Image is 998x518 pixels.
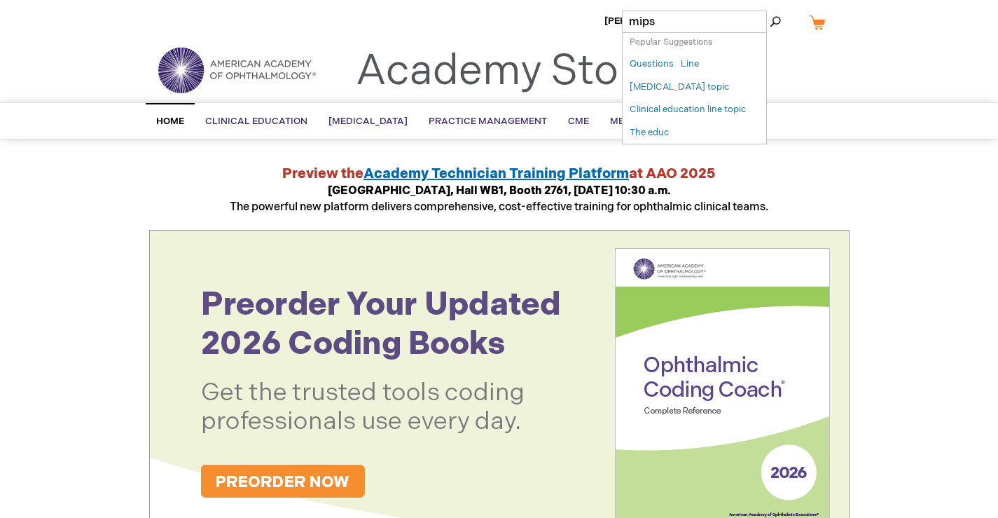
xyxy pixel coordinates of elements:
[328,184,671,198] strong: [GEOGRAPHIC_DATA], Hall WB1, Booth 2761, [DATE] 10:30 a.m.
[630,103,746,116] a: Clinical education line topic
[328,116,408,127] span: [MEDICAL_DATA]
[604,15,682,27] a: [PERSON_NAME]
[156,116,184,127] span: Home
[630,81,729,94] a: [MEDICAL_DATA] topic
[356,46,658,97] a: Academy Store
[622,11,767,33] input: Name, # or keyword
[630,37,712,48] span: Popular Suggestions
[681,57,699,71] a: Line
[610,116,673,127] span: Membership
[630,57,674,71] a: Questions
[363,165,629,182] a: Academy Technician Training Platform
[568,116,589,127] span: CME
[282,165,716,182] strong: Preview the at AAO 2025
[630,126,669,139] a: The educ
[230,184,768,214] span: The powerful new platform delivers comprehensive, cost-effective training for ophthalmic clinical...
[205,116,307,127] span: Clinical Education
[733,7,786,35] span: Search
[429,116,547,127] span: Practice Management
